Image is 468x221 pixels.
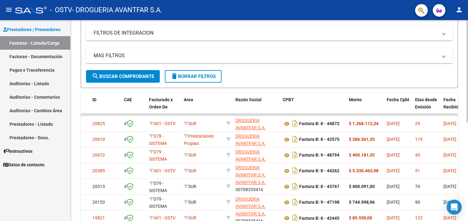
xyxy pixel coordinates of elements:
[387,200,400,205] span: [DATE]
[149,181,174,214] span: D79 - SISTEMA PRIVADO DE SALUD S.A (Medicenter)
[443,184,456,189] span: [DATE]
[3,148,32,155] span: Instructivos
[291,166,299,176] i: Descargar documento
[447,200,462,215] div: Open Intercom Messenger
[235,148,278,162] div: 30708335416
[121,93,147,121] datatable-header-cell: CAE
[415,137,423,142] span: 119
[415,215,423,220] span: 122
[50,3,72,17] span: - OSTV
[184,215,196,220] span: SUR
[349,97,362,102] span: Monto
[235,117,278,130] div: 30708335416
[387,137,400,142] span: [DATE]
[153,121,176,126] span: A01 - OSTV
[291,150,299,160] i: Descargar documento
[291,197,299,207] i: Descargar documento
[72,3,162,17] span: - DROGUERIA AVANTFAR S.A.
[283,97,294,102] span: CPBT
[5,6,13,14] mat-icon: menu
[86,70,160,83] button: Buscar Comprobante
[387,121,400,126] span: [DATE]
[92,215,105,220] span: 19821
[94,30,437,36] mat-panel-title: FILTROS DE INTEGRACION
[184,121,196,126] span: SUR
[455,6,463,14] mat-icon: person
[235,180,278,193] div: 30708335416
[443,152,456,157] span: [DATE]
[92,74,154,79] span: Buscar Comprobante
[384,93,413,121] datatable-header-cell: Fecha Cpbt
[349,121,378,126] strong: $ 1.268.112,34
[235,164,278,177] div: 30708335416
[387,152,400,157] span: [DATE]
[149,97,173,109] span: Facturado x Orden De
[233,93,280,121] datatable-header-cell: Razón Social
[346,93,384,121] datatable-header-cell: Monto
[415,200,420,205] span: 90
[149,134,174,167] span: D78 - SISTEMA PRIVADO DE SALUD S.A (MUTUAL)
[349,184,375,189] strong: $ 400.091,00
[387,168,400,173] span: [DATE]
[443,121,456,126] span: [DATE]
[184,168,196,173] span: SUR
[415,97,437,109] span: Días desde Emisión
[349,137,375,142] strong: $ 386.561,35
[147,93,181,121] datatable-header-cell: Facturado x Orden De
[349,168,378,173] strong: $ 5.330.463,98
[349,200,375,205] strong: $ 744.998,96
[387,184,400,189] span: [DATE]
[443,200,456,205] span: [DATE]
[415,168,420,173] span: 51
[184,184,196,189] span: SUR
[3,26,61,33] span: Prestadores / Proveedores
[299,153,339,158] strong: Factura B: 9 - 48794
[235,97,262,102] span: Razón Social
[387,215,400,220] span: [DATE]
[443,137,456,142] span: [DATE]
[349,152,375,157] strong: $ 400.181,35
[413,93,441,121] datatable-header-cell: Días desde Emisión
[235,149,266,162] span: DROGUERIA AVANTFAR S.A.
[443,168,456,173] span: [DATE]
[349,215,372,220] strong: $ 89.550,00
[94,52,437,59] mat-panel-title: MAS FILTROS
[92,97,96,102] span: ID
[86,25,453,41] mat-expansion-panel-header: FILTROS DE INTEGRACION
[149,149,174,183] span: D79 - SISTEMA PRIVADO DE SALUD S.A (Medicenter)
[181,93,224,121] datatable-header-cell: Area
[291,134,299,144] i: Descargar documento
[415,184,420,189] span: 70
[165,70,222,83] button: Borrar Filtros
[235,196,278,209] div: 30708335416
[299,216,339,221] strong: Factura B: 8 - 42445
[299,121,339,126] strong: Factura B: 8 - 44872
[184,134,214,146] span: Prestaciones Propias
[92,72,99,80] mat-icon: search
[291,119,299,129] i: Descargar documento
[291,181,299,191] i: Descargar documento
[387,97,409,102] span: Fecha Cpbt
[184,200,196,205] span: SUR
[92,168,105,173] span: 20385
[235,133,278,146] div: 30708335416
[415,152,420,157] span: 45
[170,72,178,80] mat-icon: delete
[92,200,105,205] span: 20153
[124,97,132,102] span: CAE
[92,121,105,126] span: 20825
[235,134,266,146] span: DROGUERIA AVANTFAR S.A.
[299,137,339,142] strong: Factura B: 8 - 42575
[443,97,461,109] span: Fecha Recibido
[235,196,266,209] span: DROGUERIA AVANTFAR S.A.
[92,137,105,142] span: 20610
[153,215,176,220] span: A01 - OSTV
[299,184,339,189] strong: Factura B: 8 - 43767
[415,121,420,126] span: 29
[235,118,266,130] span: DROGUERIA AVANTFAR S.A.
[153,168,176,173] span: A01 - OSTV
[86,48,453,63] mat-expansion-panel-header: MAS FILTROS
[92,152,105,157] span: 20472
[299,169,339,174] strong: Factura B: 8 - 44262
[92,184,105,189] span: 20313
